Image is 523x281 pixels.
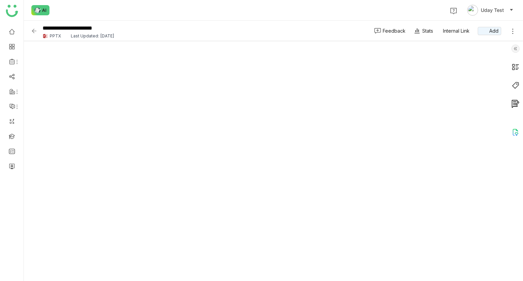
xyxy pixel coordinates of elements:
img: help.svg [450,7,457,14]
div: PPTX [50,33,61,38]
button: Uday Test [466,5,515,16]
div: Last Updated: [DATE] [71,33,114,38]
img: avatar [467,5,478,16]
img: logo [6,5,18,17]
div: Internal Link [443,27,470,34]
img: back [31,28,37,34]
div: Feedback [383,27,406,34]
span: Uday Test [481,6,504,14]
img: pptx.svg [43,33,48,39]
img: feedback-1.svg [374,28,381,34]
div: Stats [414,27,433,34]
span: Add [489,27,498,35]
button: Add [478,27,501,35]
img: ask-buddy-normal.svg [31,5,50,15]
img: stats.svg [414,28,421,34]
